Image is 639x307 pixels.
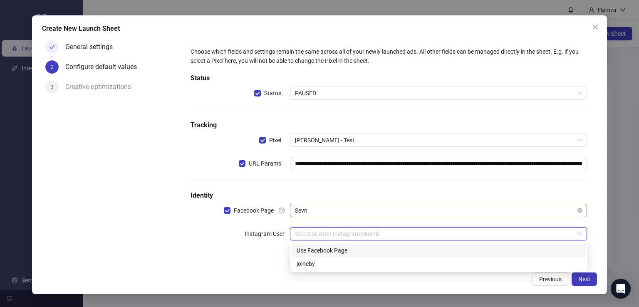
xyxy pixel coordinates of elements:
button: Next [572,272,597,286]
div: Use Facebook Page [292,244,586,257]
span: Facebook Page [230,206,277,215]
h5: Identity [191,191,587,201]
span: 3 [50,84,54,90]
span: Pixel [266,136,285,145]
span: close [592,24,599,30]
span: EBY - Elevar - Test [295,134,582,146]
div: Open Intercom Messenger [611,279,631,299]
span: question-circle [279,208,285,213]
h5: Status [191,73,587,83]
span: 2 [50,64,54,70]
div: General settings [65,40,119,54]
h5: Tracking [191,120,587,130]
span: PAUSED [295,87,582,99]
div: joineby [292,257,586,270]
span: Previous [539,276,562,282]
button: Close [589,20,602,34]
span: URL Params [245,159,285,168]
button: Previous [532,272,568,286]
div: Configure default values [65,60,144,74]
span: close-circle [577,208,582,213]
div: Creative optimizations [65,80,138,94]
span: Status [261,89,285,98]
div: Use Facebook Page [297,246,581,255]
span: Next [578,276,590,282]
span: check [49,44,55,50]
label: Instagram User [245,227,290,240]
div: joineby [297,259,581,268]
div: Choose which fields and settings remain the same across all of your newly launched ads. All other... [191,47,587,65]
span: Sevn [295,204,582,217]
div: Create New Launch Sheet [42,24,597,34]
